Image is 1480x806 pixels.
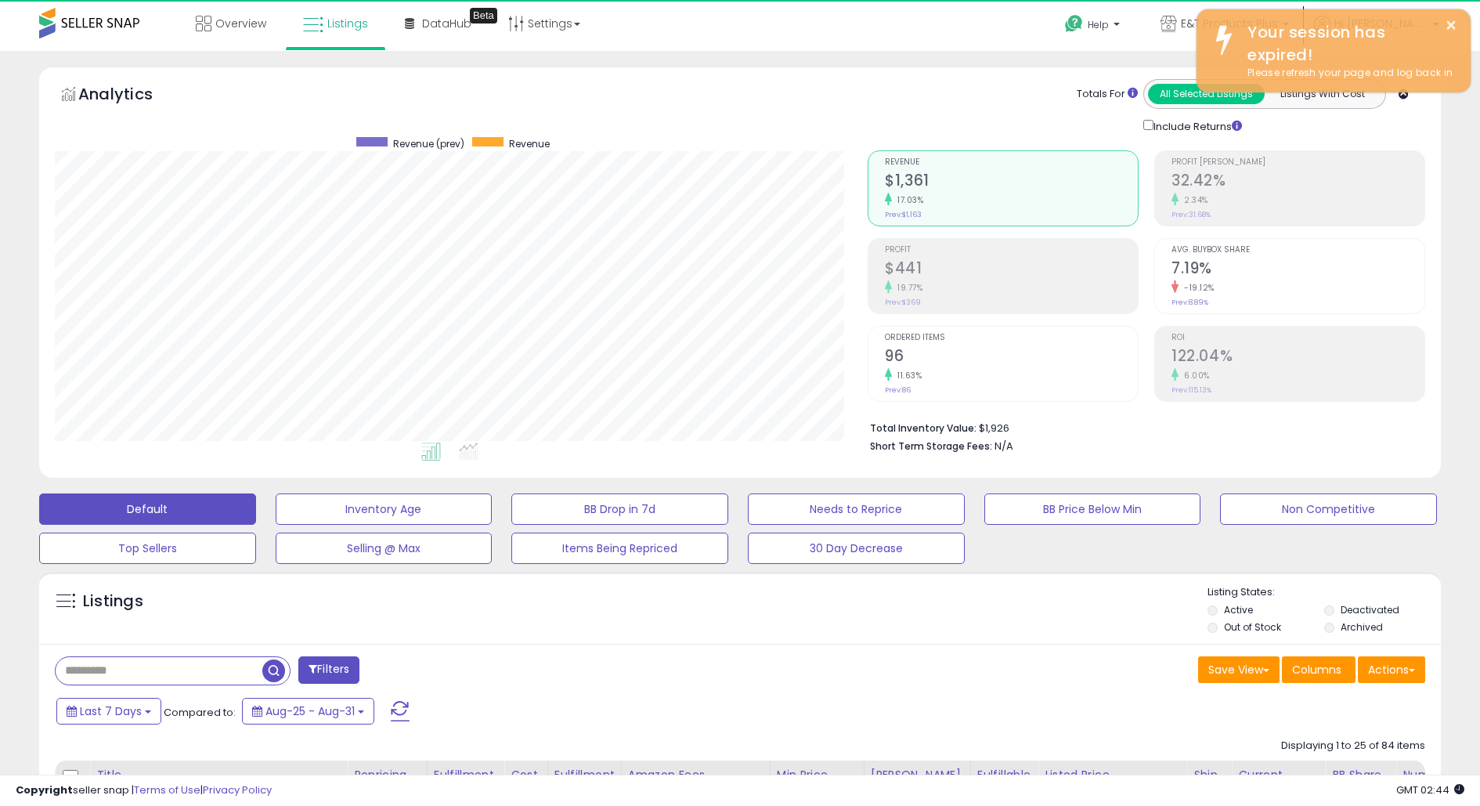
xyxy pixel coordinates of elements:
h2: $441 [885,259,1138,280]
small: 17.03% [892,194,923,206]
b: Short Term Storage Fees: [870,439,992,453]
div: seller snap | | [16,783,272,798]
span: 2025-09-10 02:44 GMT [1396,783,1464,797]
button: Default [39,493,256,525]
span: Listings [327,16,368,31]
h2: 96 [885,347,1138,368]
button: Columns [1282,656,1355,683]
span: Revenue [885,158,1138,167]
label: Active [1224,603,1253,616]
span: Revenue (prev) [393,137,464,150]
button: × [1445,16,1457,35]
button: BB Price Below Min [984,493,1201,525]
span: DataHub [422,16,471,31]
span: ROI [1171,334,1424,342]
button: Save View [1198,656,1280,683]
p: Listing States: [1207,585,1440,600]
a: Help [1052,2,1135,51]
button: Inventory Age [276,493,493,525]
b: Total Inventory Value: [870,421,976,435]
h2: $1,361 [885,172,1138,193]
li: $1,926 [870,417,1413,436]
h2: 32.42% [1171,172,1424,193]
span: Help [1088,18,1109,31]
span: Profit [885,246,1138,255]
button: Items Being Repriced [511,533,728,564]
button: Filters [298,656,359,684]
a: Terms of Use [134,783,200,797]
div: Please refresh your page and log back in [1236,66,1459,81]
span: Ordered Items [885,334,1138,342]
label: Archived [1341,620,1383,634]
small: Prev: 31.68% [1171,210,1211,219]
button: All Selected Listings [1148,84,1265,104]
div: Tooltip anchor [470,8,497,23]
label: Deactivated [1341,603,1399,616]
span: Last 7 Days [80,703,142,719]
h2: 7.19% [1171,259,1424,280]
strong: Copyright [16,783,73,797]
span: Profit [PERSON_NAME] [1171,158,1424,167]
button: Needs to Reprice [748,493,965,525]
button: Last 7 Days [56,698,161,725]
small: Prev: 115.13% [1171,385,1211,395]
button: Non Competitive [1220,493,1437,525]
button: Listings With Cost [1264,84,1381,104]
span: N/A [994,439,1013,454]
i: Get Help [1064,14,1084,34]
button: Aug-25 - Aug-31 [242,698,374,725]
small: Prev: $369 [885,298,921,307]
span: Avg. Buybox Share [1171,246,1424,255]
button: Top Sellers [39,533,256,564]
span: Overview [215,16,266,31]
button: Selling @ Max [276,533,493,564]
small: Prev: 86 [885,385,911,395]
label: Out of Stock [1224,620,1281,634]
span: Compared to: [164,705,236,720]
button: Actions [1358,656,1425,683]
h2: 122.04% [1171,347,1424,368]
small: 19.77% [892,282,922,294]
span: Aug-25 - Aug-31 [265,703,355,719]
small: Prev: $1,163 [885,210,922,219]
small: 2.34% [1179,194,1208,206]
h5: Listings [83,591,143,613]
span: Columns [1292,662,1341,678]
small: 6.00% [1179,370,1210,381]
div: Your session has expired! [1236,21,1459,66]
a: Privacy Policy [203,783,272,797]
div: Totals For [1077,87,1138,102]
span: Revenue [509,137,550,150]
button: 30 Day Decrease [748,533,965,564]
small: 11.63% [892,370,922,381]
small: Prev: 8.89% [1171,298,1208,307]
h5: Analytics [78,83,183,109]
button: BB Drop in 7d [511,493,728,525]
div: Displaying 1 to 25 of 84 items [1281,739,1425,754]
div: Include Returns [1132,117,1261,135]
span: E&T Products Plus [1181,16,1278,31]
small: -19.12% [1179,282,1215,294]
